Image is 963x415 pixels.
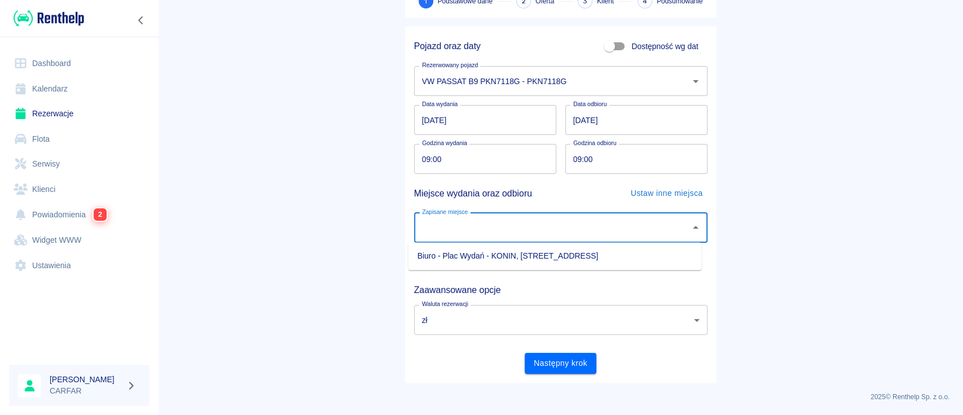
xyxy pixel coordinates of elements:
[9,101,149,126] a: Rezerwacje
[9,151,149,177] a: Serwisy
[414,285,707,296] h5: Zaawansowane opcje
[414,41,481,52] h5: Pojazd oraz daty
[9,126,149,152] a: Flota
[9,228,149,253] a: Widget WWW
[422,208,468,216] label: Zapisane miejsce
[414,184,532,204] h5: Miejsce wydania oraz odbioru
[414,105,556,135] input: DD.MM.YYYY
[422,139,467,147] label: Godzina wydania
[9,202,149,228] a: Powiadomienia2
[9,253,149,278] a: Ustawienia
[688,220,703,235] button: Zamknij
[565,144,700,174] input: hh:mm
[631,41,698,53] span: Dostępność wg dat
[9,177,149,202] a: Klienci
[422,300,468,308] label: Waluta rezerwacji
[422,61,478,69] label: Rezerwowany pojazd
[565,105,707,135] input: DD.MM.YYYY
[408,247,702,265] li: Biuro - Plac Wydań - KONIN, [STREET_ADDRESS]
[525,353,596,374] button: Następny krok
[9,76,149,102] a: Kalendarz
[172,392,949,402] p: 2025 © Renthelp Sp. z o.o.
[94,208,107,221] span: 2
[14,9,84,28] img: Renthelp logo
[573,139,617,147] label: Godzina odbioru
[414,305,707,335] div: zł
[414,144,548,174] input: hh:mm
[9,51,149,76] a: Dashboard
[50,385,122,397] p: CARFAR
[422,100,458,108] label: Data wydania
[50,374,122,385] h6: [PERSON_NAME]
[133,13,149,28] button: Zwiń nawigację
[626,183,707,204] button: Ustaw inne miejsca
[688,73,703,89] button: Otwórz
[9,9,84,28] a: Renthelp logo
[573,100,607,108] label: Data odbioru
